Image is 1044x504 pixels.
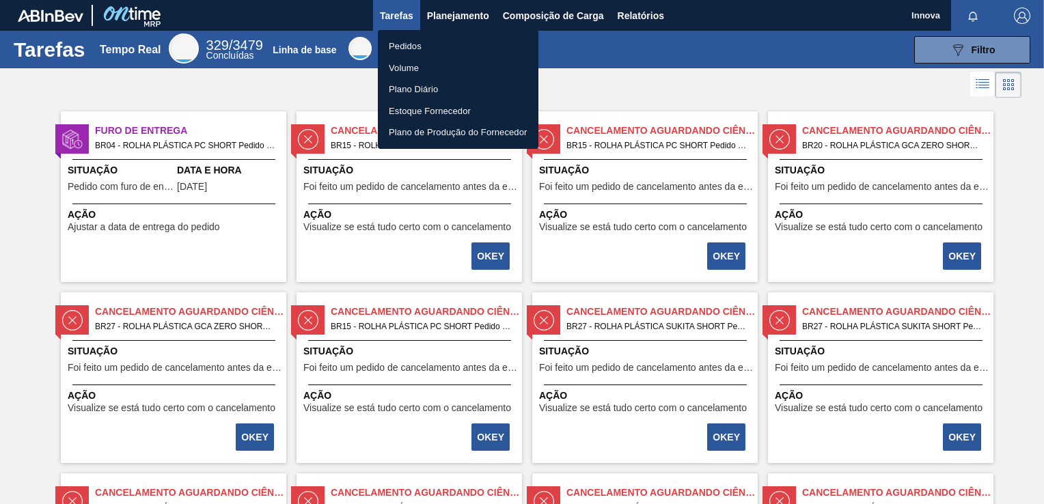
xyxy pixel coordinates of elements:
a: Plano de Produção do Fornecedor [378,122,538,143]
a: Estoque Fornecedor [378,100,538,122]
a: Pedidos [378,36,538,57]
a: Plano Diário [378,79,538,100]
a: Volume [378,57,538,79]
